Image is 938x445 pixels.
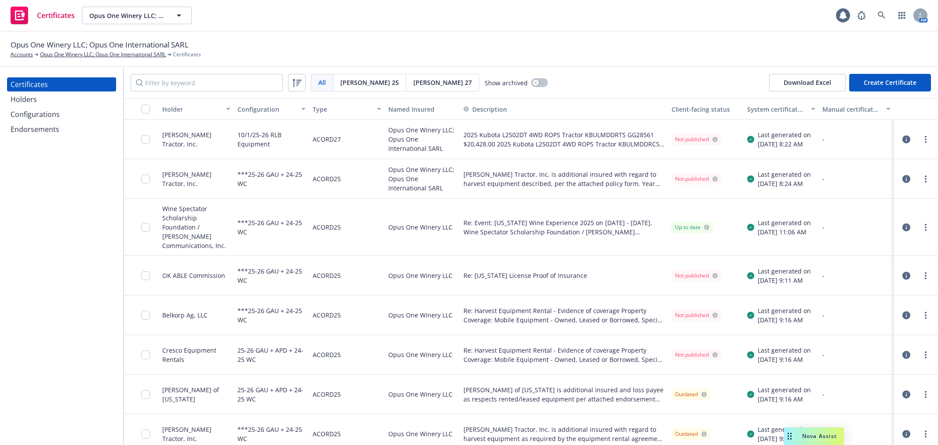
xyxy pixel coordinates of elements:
button: Re: Event: [US_STATE] Wine Experience 2025 on [DATE] - [DATE]. Wine Spectator Scholarship Foundat... [464,218,665,237]
a: more [920,429,931,439]
div: Opus One Winery LLC [385,335,460,375]
div: Configurations [11,107,60,121]
div: Drag to move [784,427,795,445]
a: Configurations [7,107,116,121]
button: Download Excel [769,74,846,91]
div: Certificates [11,77,48,91]
button: Re: [US_STATE] License Proof of Insurance [464,271,587,280]
div: ACORD25 [313,340,341,369]
a: more [920,222,931,233]
div: Opus One Winery LLC [385,295,460,335]
div: [DATE] 9:16 AM [758,434,811,443]
div: Not published [675,175,718,183]
div: ACORD25 [313,261,341,290]
a: Certificates [7,3,78,28]
span: Opus One Winery LLC; Opus One International SARL [11,39,189,51]
div: [DATE] 9:16 AM [758,355,811,364]
button: Create Certificate [849,74,931,91]
button: Type [309,98,384,120]
div: [DATE] 9:16 AM [758,394,811,404]
div: Client-facing status [672,105,740,114]
a: more [920,389,931,400]
div: [DATE] 11:06 AM [758,227,811,237]
button: Configuration [234,98,309,120]
span: All [318,78,326,87]
div: Configuration [237,105,296,114]
a: more [920,134,931,145]
div: Named Insured [388,105,456,114]
button: Re: Harvest Equipment Rental - Evidence of coverage Property Coverage: Mobile Equipment - Owned, ... [464,306,665,325]
div: Holders [11,92,37,106]
span: [PERSON_NAME] 25 [340,78,399,87]
div: OK ABLE Commission [162,271,225,280]
button: Re: Harvest Equipment Rental - Evidence of coverage Property Coverage: Mobile Equipment - Owned, ... [464,346,665,364]
button: Opus One Winery LLC; Opus One International SARL [82,7,192,24]
div: Not published [675,135,718,143]
div: 25-26 GAU + APD + 24-25 WC [237,380,306,409]
div: - [822,390,891,399]
button: 2025 Kubota L2502DT 4WD ROPS Tractor KBULMDDRTS GG28561 $20,428.00 2025 Kubota L2502DT 4WD ROPS T... [464,130,665,149]
div: Last generated on [758,306,811,315]
div: Opus One Winery LLC; Opus One International SARL [385,120,460,159]
a: Certificates [7,77,116,91]
span: Nova Assist [802,432,837,440]
button: Description [464,105,507,114]
a: more [920,310,931,321]
button: Client-facing status [668,98,743,120]
div: [DATE] 8:24 AM [758,179,811,188]
div: Outdated [675,430,707,438]
div: Last generated on [758,218,811,227]
span: [PERSON_NAME] 27 [413,78,472,87]
div: Belkorp Ag, LLC [162,310,208,320]
div: Last generated on [758,346,811,355]
a: Endorsements [7,122,116,136]
div: ACORD27 [313,125,341,153]
a: Opus One Winery LLC; Opus One International SARL [40,51,166,58]
div: - [822,174,891,183]
div: Last generated on [758,130,811,139]
div: ***25-26 GAU + 24-25 WC [237,301,306,329]
div: ***25-26 GAU + 24-25 WC [237,204,306,250]
input: Toggle Row Selected [141,390,150,399]
a: Report a Bug [853,7,870,24]
input: Filter by keyword [131,74,283,91]
div: Not published [675,351,718,359]
button: Manual certificate last generated [819,98,894,120]
button: Nova Assist [784,427,844,445]
div: Not published [675,272,718,280]
div: Opus One Winery LLC; Opus One International SARL [385,159,460,199]
div: Opus One Winery LLC [385,199,460,256]
span: Show archived [485,78,528,88]
span: [PERSON_NAME] Tractor, Inc. is additional insured with regard to harvest equipment described, per... [464,170,665,188]
div: - [822,271,891,280]
div: - [822,310,891,320]
span: Certificates [173,51,201,58]
div: ***25-26 GAU + 24-25 WC [237,261,306,290]
input: Toggle Row Selected [141,271,150,280]
div: Endorsements [11,122,59,136]
div: Cresco Equipment Rentals [162,346,230,364]
input: Toggle Row Selected [141,175,150,183]
button: Named Insured [385,98,460,120]
div: Last generated on [758,266,811,276]
div: - [822,222,891,232]
div: System certificate last generated [747,105,806,114]
input: Toggle Row Selected [141,223,150,232]
a: Accounts [11,51,33,58]
span: Opus One Winery LLC; Opus One International SARL [89,11,165,20]
button: [PERSON_NAME] Tractor, Inc. is additional insured with regard to harvest equipment as required by... [464,425,665,443]
div: [DATE] 9:16 AM [758,315,811,325]
button: [PERSON_NAME] of [US_STATE] is additional insured and loss payee as respects rented/leased equipm... [464,385,665,404]
div: Manual certificate last generated [822,105,881,114]
div: Not published [675,311,718,319]
div: Outdated [675,390,707,398]
div: ACORD25 [313,301,341,329]
div: 25-26 GAU + APD + 24-25 WC [237,340,306,369]
div: [PERSON_NAME] of [US_STATE] [162,385,230,404]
